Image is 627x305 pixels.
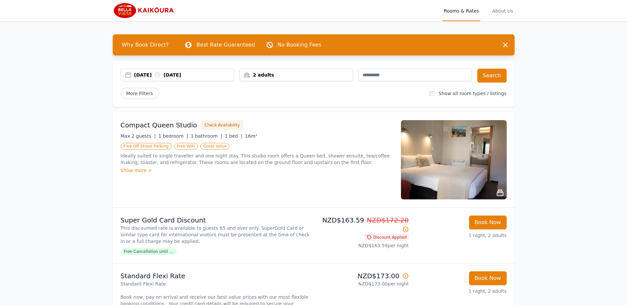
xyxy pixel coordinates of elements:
span: Max 2 guests | [121,133,156,139]
span: 16m² [245,133,257,139]
span: Why Book Direct? [117,38,174,51]
button: Book Now [469,216,507,229]
span: Free WiFi [174,143,198,150]
p: NZD$163.59 per night [316,242,409,249]
button: Search [477,69,507,83]
span: 1 bathroom | [191,133,222,139]
div: Show more > [121,167,393,174]
span: Great Value [200,143,229,150]
span: NZD$172.20 [367,216,409,224]
p: NZD$173.00 [316,271,409,281]
p: Ideally suited to single traveller and one night stay. This studio room offers a Queen bed, showe... [121,152,393,166]
span: Discount Applied [365,234,409,241]
p: NZD$163.59 [316,216,409,234]
label: Show all room types / listings [439,91,506,96]
button: Check Availability [201,120,243,130]
p: This discounted rate is available to guests 65 and over only. SuperGold Card or similar type card... [121,225,311,245]
img: Bella Vista Kaikoura [113,3,176,18]
span: Free Cancellation until ... [121,248,176,255]
span: 1 bedroom | [158,133,188,139]
p: 1 night, 2 adults [414,288,507,294]
button: Book Now [469,271,507,285]
p: Super Gold Card Discount [121,216,311,225]
h3: Compact Queen Studio [121,120,197,130]
p: NZD$173.00 per night [316,281,409,287]
div: [DATE] [DATE] [134,72,234,78]
div: 2 adults [240,72,353,78]
p: No Booking Fees [278,41,322,49]
p: Standard Flexi Rate [121,271,311,281]
span: More Filters [121,88,159,99]
span: Free Off-Street Parking [121,143,172,150]
p: 1 night, 2 adults [414,232,507,239]
span: 1 bed | [225,133,242,139]
p: Best Rate Guaranteed [196,41,255,49]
